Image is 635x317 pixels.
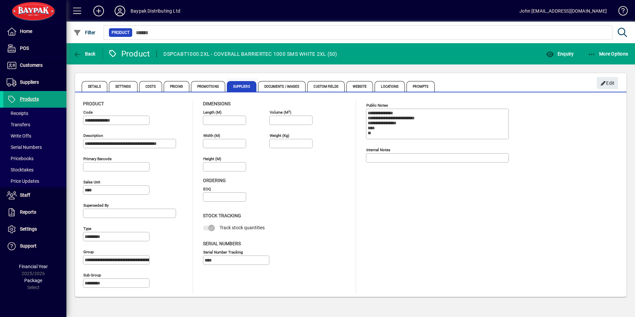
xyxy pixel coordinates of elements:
[3,40,66,57] a: POS
[7,178,39,184] span: Price Updates
[7,156,34,161] span: Pricebooks
[83,250,94,254] mat-label: Group
[20,209,36,215] span: Reports
[82,81,107,92] span: Details
[7,122,30,127] span: Transfers
[83,110,93,115] mat-label: Code
[83,203,109,208] mat-label: Superseded by
[7,145,42,150] span: Serial Numbers
[203,157,221,161] mat-label: Height (m)
[7,133,31,139] span: Write Offs
[83,273,101,277] mat-label: Sub group
[20,226,37,232] span: Settings
[139,81,162,92] span: Costs
[164,81,189,92] span: Pricing
[73,30,96,35] span: Filter
[108,49,150,59] div: Product
[3,130,66,142] a: Write Offs
[88,5,109,17] button: Add
[112,29,130,36] span: Product
[83,157,112,161] mat-label: Primary barcode
[546,51,574,56] span: Enquiry
[288,109,290,113] sup: 3
[73,51,96,56] span: Back
[163,49,337,59] div: DSPCABT1000.2XL - COVERALL BARRIERTEC 1000 SMS WHITE 2XL (50)
[20,29,32,34] span: Home
[83,226,91,231] mat-label: Type
[3,175,66,187] a: Price Updates
[3,153,66,164] a: Pricebooks
[544,48,575,60] button: Enquiry
[203,133,220,138] mat-label: Width (m)
[72,48,97,60] button: Back
[375,81,405,92] span: Locations
[3,57,66,74] a: Customers
[203,187,211,191] mat-label: EOQ
[109,5,131,17] button: Profile
[83,101,104,106] span: Product
[407,81,435,92] span: Prompts
[220,225,265,230] span: Track stock quantities
[586,48,630,60] button: More Options
[203,241,241,246] span: Serial Numbers
[597,77,618,89] button: Edit
[20,243,37,249] span: Support
[3,142,66,153] a: Serial Numbers
[83,133,103,138] mat-label: Description
[72,27,97,39] button: Filter
[227,81,256,92] span: Suppliers
[203,250,243,254] mat-label: Serial Number tracking
[20,192,30,198] span: Staff
[203,213,241,218] span: Stock Tracking
[83,180,100,184] mat-label: Sales unit
[307,81,344,92] span: Custom Fields
[203,110,222,115] mat-label: Length (m)
[3,23,66,40] a: Home
[519,6,607,16] div: John [EMAIL_ADDRESS][DOMAIN_NAME]
[3,221,66,238] a: Settings
[20,62,43,68] span: Customers
[3,108,66,119] a: Receipts
[3,119,66,130] a: Transfers
[3,164,66,175] a: Stocktakes
[7,111,28,116] span: Receipts
[191,81,225,92] span: Promotions
[270,110,291,115] mat-label: Volume (m )
[270,133,289,138] mat-label: Weight (Kg)
[346,81,373,92] span: Website
[19,264,48,269] span: Financial Year
[24,278,42,283] span: Package
[3,74,66,91] a: Suppliers
[3,187,66,204] a: Staff
[258,81,306,92] span: Documents / Images
[3,204,66,221] a: Reports
[131,6,180,16] div: Baypak Distributing Ltd
[109,81,137,92] span: Settings
[613,1,627,23] a: Knowledge Base
[66,48,103,60] app-page-header-button: Back
[20,46,29,51] span: POS
[203,101,230,106] span: Dimensions
[7,167,34,172] span: Stocktakes
[366,103,388,108] mat-label: Public Notes
[3,238,66,255] a: Support
[20,79,39,85] span: Suppliers
[588,51,628,56] span: More Options
[20,96,39,102] span: Products
[203,178,226,183] span: Ordering
[600,78,615,89] span: Edit
[366,148,390,152] mat-label: Internal Notes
